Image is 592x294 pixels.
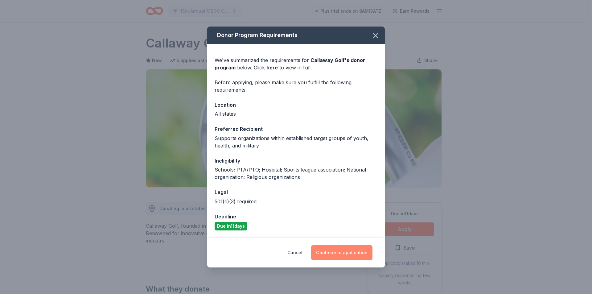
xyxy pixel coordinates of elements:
[215,166,377,181] div: Schools; PTA/PTO; Hospital; Sports league association; National organization; Religious organizat...
[215,188,377,196] div: Legal
[215,110,377,118] div: All states
[215,101,377,109] div: Location
[215,56,377,71] div: We've summarized the requirements for below. Click to view in full.
[215,125,377,133] div: Preferred Recipient
[266,64,278,71] a: here
[215,213,377,221] div: Deadline
[215,198,377,205] div: 501(c)(3) required
[215,157,377,165] div: Ineligibility
[215,222,247,230] div: Due in 11 days
[215,79,377,93] div: Before applying, please make sure you fulfill the following requirements:
[311,245,372,260] button: Continue to application
[287,245,302,260] button: Cancel
[215,135,377,149] div: Supports organizations within established target groups of youth, health, and military
[207,27,385,44] div: Donor Program Requirements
